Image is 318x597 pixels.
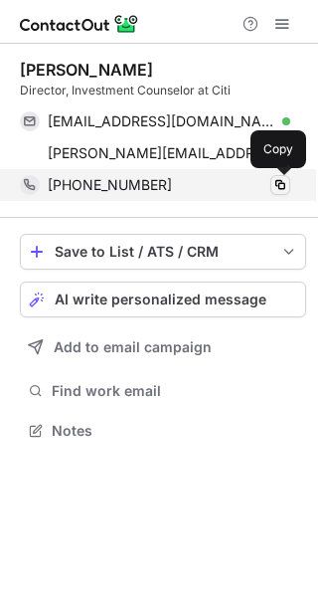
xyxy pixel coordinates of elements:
[20,377,306,405] button: Find work email
[54,339,212,355] span: Add to email campaign
[48,112,275,130] span: [EMAIL_ADDRESS][DOMAIN_NAME]
[20,329,306,365] button: Add to email campaign
[55,244,271,260] div: Save to List / ATS / CRM
[20,417,306,445] button: Notes
[55,292,266,307] span: AI write personalized message
[52,422,298,440] span: Notes
[20,12,139,36] img: ContactOut v5.3.10
[48,176,172,194] span: [PHONE_NUMBER]
[20,60,153,80] div: [PERSON_NAME]
[52,382,298,400] span: Find work email
[20,82,306,99] div: Director, Investment Counselor at Citi
[20,282,306,317] button: AI write personalized message
[48,144,275,162] span: [PERSON_NAME][EMAIL_ADDRESS][PERSON_NAME][DOMAIN_NAME]
[20,234,306,270] button: save-profile-one-click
